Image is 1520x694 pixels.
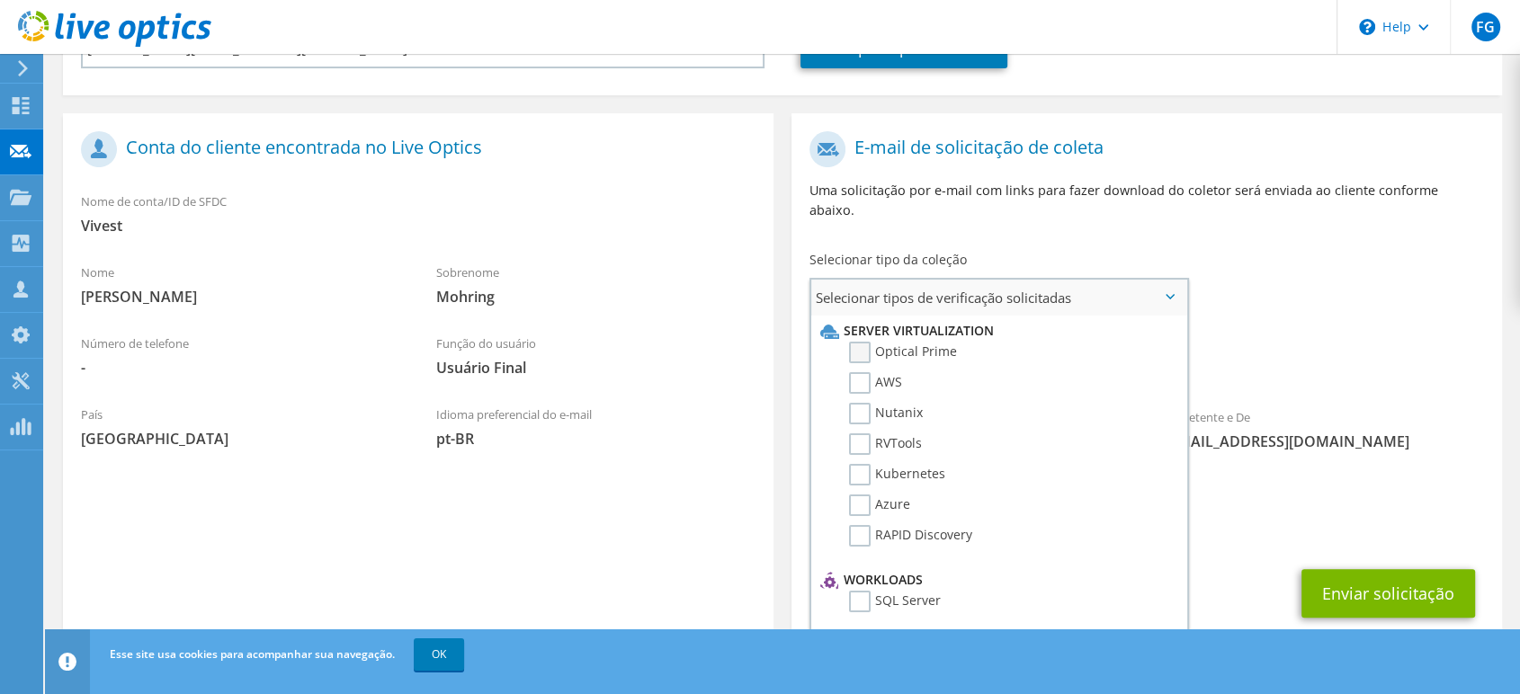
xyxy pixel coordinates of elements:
label: SQL Server [849,591,941,612]
span: - [81,358,400,378]
div: Sobrenome [418,254,773,316]
h1: E-mail de solicitação de coleta [809,131,1475,167]
span: Vivest [81,216,756,236]
div: Nome [63,254,418,316]
label: Selecionar tipo da coleção [809,251,967,269]
div: Remetente e De [1147,398,1502,460]
a: OK [414,638,464,671]
span: [EMAIL_ADDRESS][DOMAIN_NAME] [1165,432,1484,451]
label: AWS [849,372,902,394]
div: CC e Responder para [791,489,1502,551]
label: Optical Prime [849,342,957,363]
p: Uma solicitação por e-mail com links para fazer download do coletor será enviada ao cliente confo... [809,181,1484,220]
div: Para [791,398,1147,480]
label: Nutanix [849,403,923,424]
span: pt-BR [436,429,756,449]
span: FG [1471,13,1500,41]
span: [GEOGRAPHIC_DATA] [81,429,400,449]
label: RVTools [849,433,922,455]
div: Idioma preferencial do e-mail [418,396,773,458]
li: Workloads [816,569,1177,591]
span: Usuário Final [436,358,756,378]
button: Enviar solicitação [1301,569,1475,618]
h1: Conta do cliente encontrada no Live Optics [81,131,747,167]
span: Esse site usa cookies para acompanhar sua navegação. [110,646,395,662]
div: País [63,396,418,458]
div: Nome de conta/ID de SFDC [63,182,773,245]
div: Coleções solicitadas [791,323,1502,389]
span: Mohring [436,287,756,307]
label: Kubernetes [849,464,945,485]
li: Server Virtualization [816,320,1177,342]
svg: \n [1359,19,1375,35]
label: Azure [849,494,910,516]
div: Número de telefone [63,325,418,387]
div: Função do usuário [418,325,773,387]
span: Selecionar tipos de verificação solicitadas [811,280,1186,316]
span: [PERSON_NAME] [81,287,400,307]
label: RAPID Discovery [849,525,972,547]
